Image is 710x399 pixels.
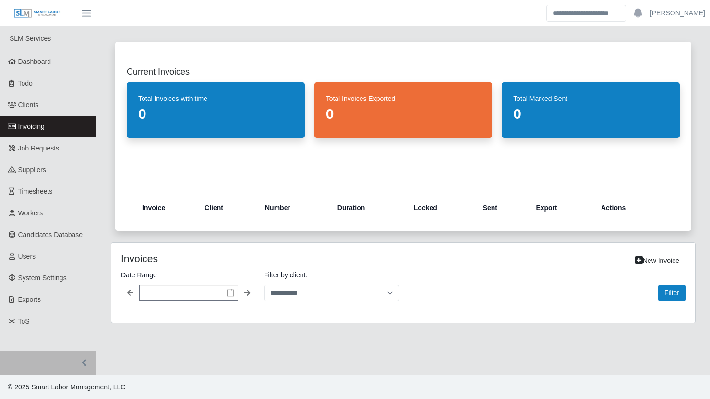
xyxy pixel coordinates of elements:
[18,101,39,109] span: Clients
[18,123,45,130] span: Invoicing
[13,8,61,19] img: SLM Logo
[513,94,668,103] dt: Total Marked Sent
[629,252,686,269] a: New Invoice
[121,252,348,264] h4: Invoices
[326,105,481,123] dd: 0
[257,196,330,219] th: Number
[528,196,593,219] th: Export
[18,79,33,87] span: Todo
[127,65,680,78] h2: Current Invoices
[18,187,53,195] span: Timesheets
[475,196,529,219] th: Sent
[326,94,481,103] dt: Total Invoices Exported
[121,269,256,281] label: Date Range
[546,5,626,22] input: Search
[513,105,668,123] dd: 0
[650,8,705,18] a: [PERSON_NAME]
[142,196,197,219] th: Invoice
[264,269,399,281] label: Filter by client:
[18,209,43,217] span: Workers
[406,196,475,219] th: Locked
[18,296,41,303] span: Exports
[18,252,36,260] span: Users
[18,317,30,325] span: ToS
[8,383,125,391] span: © 2025 Smart Labor Management, LLC
[18,58,51,65] span: Dashboard
[10,35,51,42] span: SLM Services
[18,231,83,238] span: Candidates Database
[18,274,67,282] span: System Settings
[658,285,686,301] button: Filter
[18,144,60,152] span: Job Requests
[330,196,406,219] th: Duration
[138,105,293,123] dd: 0
[197,196,257,219] th: Client
[18,166,46,174] span: Suppliers
[138,94,293,103] dt: Total Invoices with time
[593,196,664,219] th: Actions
